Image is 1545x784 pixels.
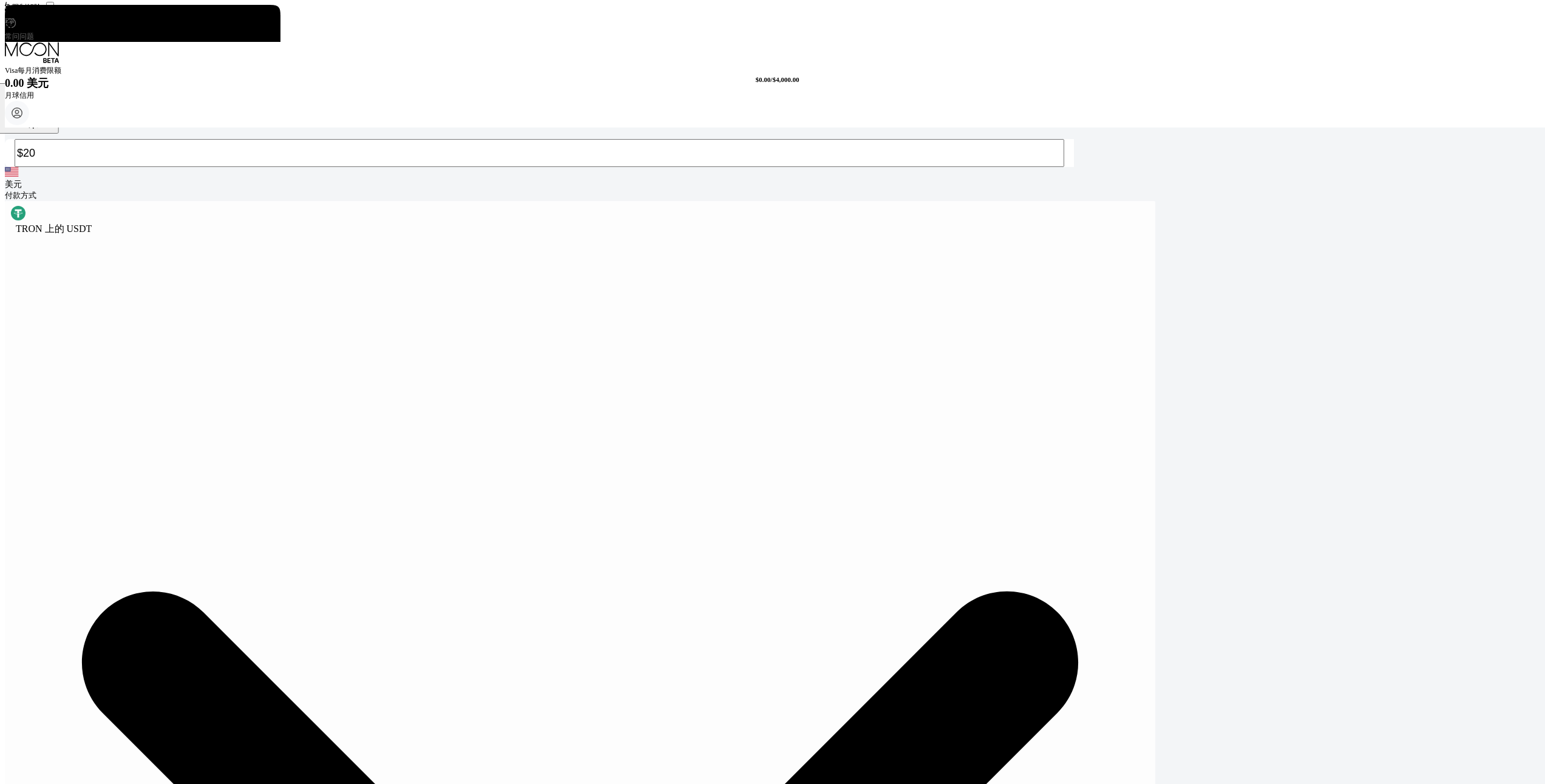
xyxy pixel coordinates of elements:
font: 0.00 美元 [5,77,49,89]
input: 0.00 美元 [15,139,1064,167]
font: TRON 上的 USDT [16,223,92,234]
font: 常问问题 [5,32,34,41]
font: EN [5,16,15,25]
font: 美元 [5,180,22,189]
font: 限制解除 [12,3,41,12]
font: Visa每月消费限额 [5,66,61,75]
font: 月球信用 [5,91,34,100]
font: 付款方式 [5,191,36,200]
